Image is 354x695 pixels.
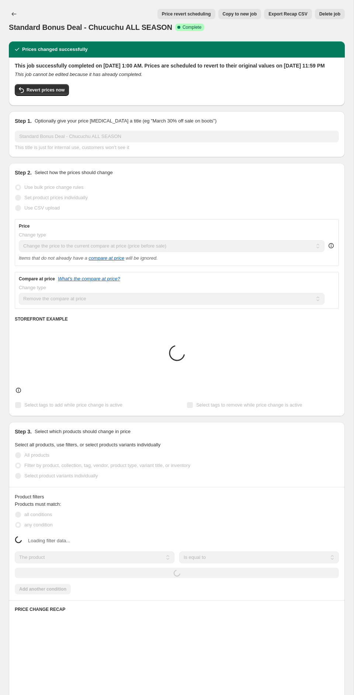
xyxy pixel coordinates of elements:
[15,493,339,501] div: Product filters
[15,117,32,125] h2: Step 1.
[15,62,339,69] h2: This job successfully completed on [DATE] 1:00 AM. Prices are scheduled to revert to their origin...
[15,428,32,435] h2: Step 3.
[15,84,69,96] button: Revert prices now
[268,11,307,17] span: Export Recap CSV
[183,24,201,30] span: Complete
[9,9,19,19] button: Price change jobs
[24,473,98,478] span: Select product variants individually
[24,205,60,211] span: Use CSV upload
[28,537,70,544] span: Loading filter data...
[315,9,345,19] button: Delete job
[19,232,46,238] span: Change type
[15,145,129,150] span: This title is just for internal use, customers won't see it
[218,9,261,19] button: Copy to new job
[22,46,88,53] h2: Prices changed successfully
[157,9,215,19] button: Price revert scheduling
[9,23,172,31] span: Standard Bonus Deal - Chucuchu ALL SEASON
[88,255,124,261] button: compare at price
[15,606,339,612] h6: PRICE CHANGE RECAP
[223,11,257,17] span: Copy to new job
[15,72,142,77] i: This job cannot be edited because it has already completed.
[327,242,335,249] div: help
[15,131,339,142] input: 30% off holiday sale
[126,255,158,261] i: will be ignored.
[35,117,216,125] p: Optionally give your price [MEDICAL_DATA] a title (eg "March 30% off sale on boots")
[19,255,87,261] i: Items that do not already have a
[15,501,61,507] span: Products must match:
[319,11,340,17] span: Delete job
[24,195,88,200] span: Set product prices individually
[15,316,339,322] h6: STOREFRONT EXAMPLE
[24,184,83,190] span: Use bulk price change rules
[196,402,302,408] span: Select tags to remove while price change is active
[58,276,120,281] button: What's the compare at price?
[27,87,65,93] span: Revert prices now
[24,402,122,408] span: Select tags to add while price change is active
[19,285,46,290] span: Change type
[264,9,312,19] button: Export Recap CSV
[24,512,52,517] span: all conditions
[24,463,190,468] span: Filter by product, collection, tag, vendor, product type, variant title, or inventory
[24,452,49,458] span: All products
[19,276,55,282] h3: Compare at price
[19,223,29,229] h3: Price
[24,522,53,528] span: any condition
[35,169,113,176] p: Select how the prices should change
[15,442,160,447] span: Select all products, use filters, or select products variants individually
[35,428,131,435] p: Select which products should change in price
[162,11,211,17] span: Price revert scheduling
[15,169,32,176] h2: Step 2.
